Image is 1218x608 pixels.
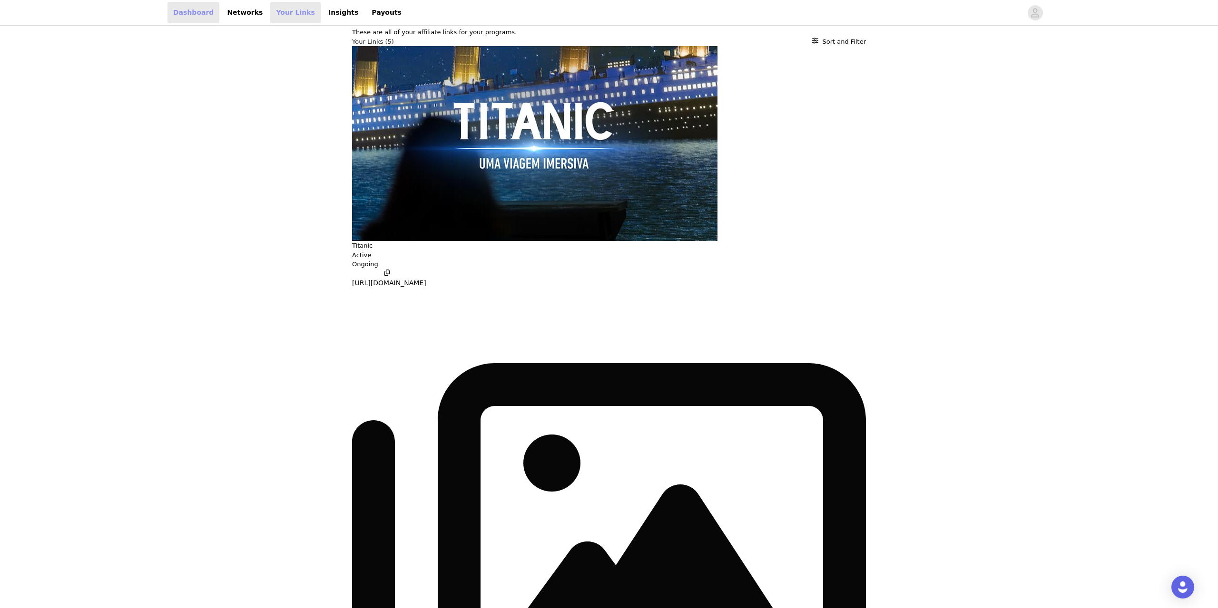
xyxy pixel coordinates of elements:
a: Dashboard [167,2,219,23]
button: Sort and Filter [812,37,866,47]
p: [URL][DOMAIN_NAME] [352,278,426,288]
button: [URL][DOMAIN_NAME] [352,269,426,289]
div: avatar [1031,5,1040,20]
h3: Your Links (5) [352,37,394,47]
p: Ongoing [352,260,866,269]
button: Titanic [352,241,373,251]
p: Active [352,251,371,260]
a: Payouts [366,2,407,23]
img: Titanic: Uma Viagem Imersiva - São Paulo - Ingressos | Fever [352,46,717,241]
a: Your Links [270,2,321,23]
div: Open Intercom Messenger [1171,576,1194,598]
a: Networks [221,2,268,23]
p: These are all of your affiliate links for your programs. [352,28,866,37]
a: Insights [323,2,364,23]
